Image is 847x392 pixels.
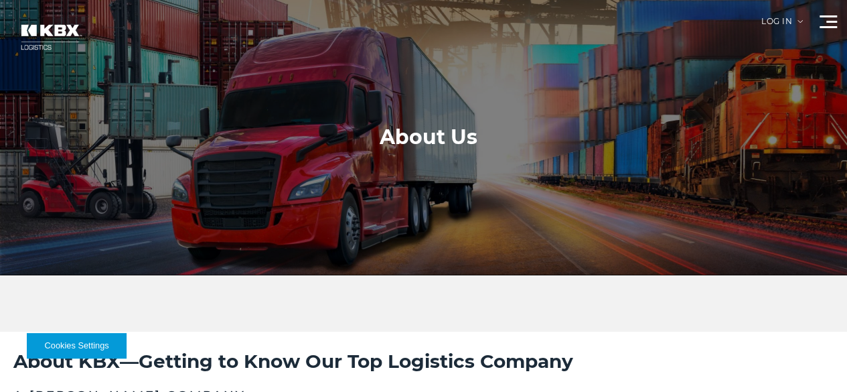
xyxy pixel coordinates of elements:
[761,17,803,36] div: Log in
[13,348,834,374] h2: About KBX—Getting to Know Our Top Logistics Company
[797,20,803,23] img: arrow
[10,13,90,61] img: kbx logo
[27,333,127,358] button: Cookies Settings
[380,124,477,151] h1: About Us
